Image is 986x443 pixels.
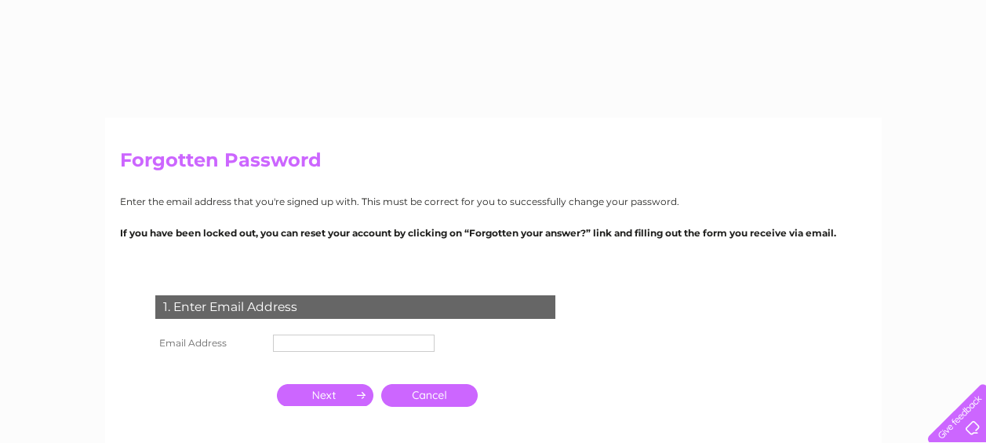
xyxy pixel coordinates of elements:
div: 1. Enter Email Address [155,295,555,319]
th: Email Address [151,331,269,356]
p: Enter the email address that you're signed up with. This must be correct for you to successfully ... [120,194,867,209]
h2: Forgotten Password [120,149,867,179]
p: If you have been locked out, you can reset your account by clicking on “Forgotten your answer?” l... [120,225,867,240]
a: Cancel [381,384,478,407]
